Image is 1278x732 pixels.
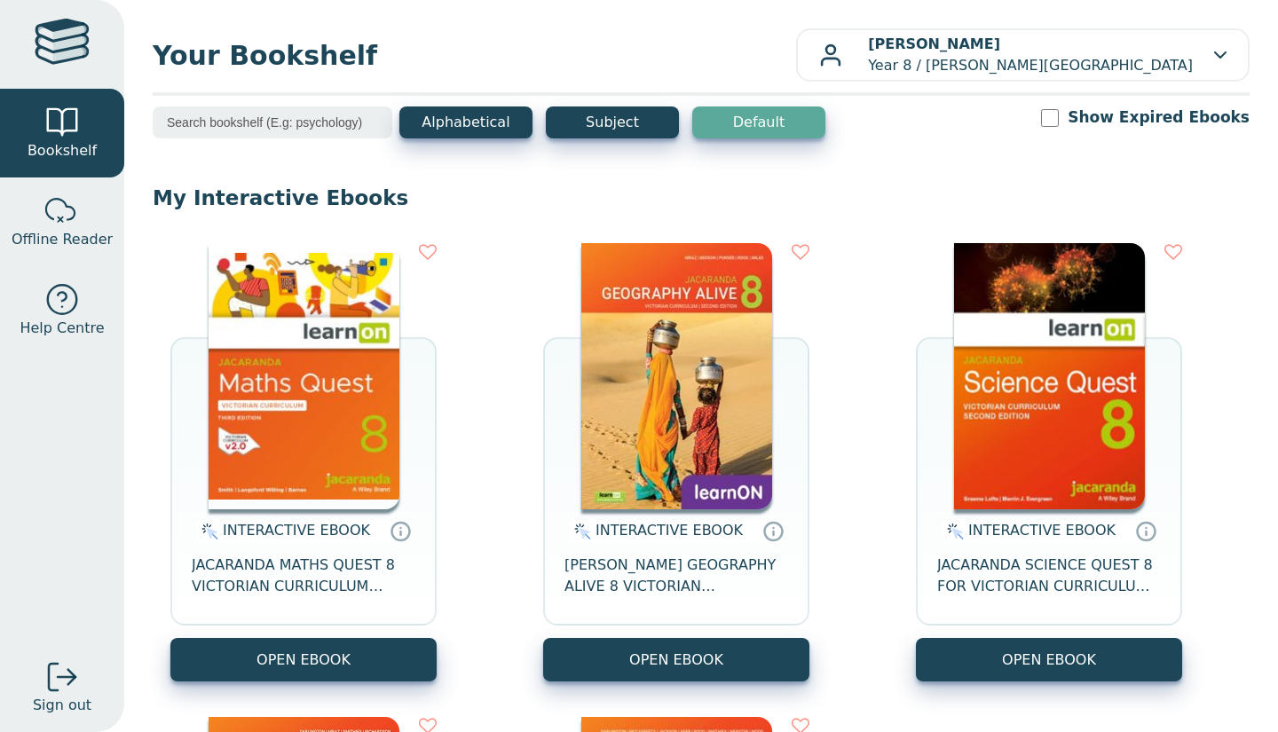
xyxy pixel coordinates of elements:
button: OPEN EBOOK [170,638,437,681]
b: [PERSON_NAME] [868,35,1000,52]
span: Bookshelf [28,140,97,161]
span: INTERACTIVE EBOOK [223,522,370,539]
span: INTERACTIVE EBOOK [596,522,743,539]
img: interactive.svg [942,521,964,542]
img: interactive.svg [569,521,591,542]
label: Show Expired Ebooks [1068,106,1250,129]
p: Year 8 / [PERSON_NAME][GEOGRAPHIC_DATA] [868,34,1193,76]
a: Interactive eBooks are accessed online via the publisher’s portal. They contain interactive resou... [1135,520,1156,541]
p: My Interactive Ebooks [153,185,1250,211]
button: Default [692,106,825,138]
input: Search bookshelf (E.g: psychology) [153,106,392,138]
img: 5407fe0c-7f91-e911-a97e-0272d098c78b.jpg [581,243,772,509]
button: Alphabetical [399,106,532,138]
span: Your Bookshelf [153,35,796,75]
span: [PERSON_NAME] GEOGRAPHY ALIVE 8 VICTORIAN CURRICULUM LEARNON EBOOK 2E [564,555,788,597]
button: OPEN EBOOK [543,638,809,681]
span: JACARANDA SCIENCE QUEST 8 FOR VICTORIAN CURRICULUM LEARNON 2E EBOOK [937,555,1161,597]
span: INTERACTIVE EBOOK [968,522,1116,539]
img: c004558a-e884-43ec-b87a-da9408141e80.jpg [209,243,399,509]
button: [PERSON_NAME]Year 8 / [PERSON_NAME][GEOGRAPHIC_DATA] [796,28,1250,82]
span: Offline Reader [12,229,113,250]
img: fffb2005-5288-ea11-a992-0272d098c78b.png [954,243,1145,509]
span: Sign out [33,695,91,716]
span: JACARANDA MATHS QUEST 8 VICTORIAN CURRICULUM LEARNON EBOOK 3E [192,555,415,597]
button: Subject [546,106,679,138]
span: Help Centre [20,318,104,339]
a: Interactive eBooks are accessed online via the publisher’s portal. They contain interactive resou... [390,520,411,541]
img: interactive.svg [196,521,218,542]
a: Interactive eBooks are accessed online via the publisher’s portal. They contain interactive resou... [762,520,784,541]
button: OPEN EBOOK [916,638,1182,681]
